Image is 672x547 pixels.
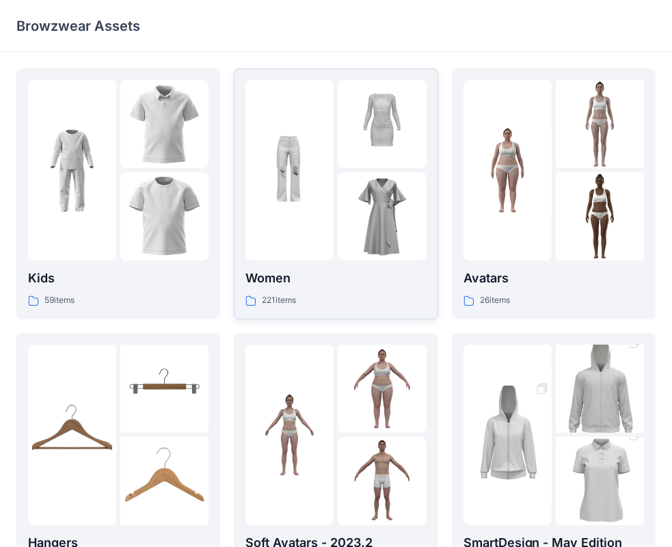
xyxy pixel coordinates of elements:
p: Women [245,269,426,288]
img: folder 3 [556,172,644,261]
img: folder 1 [463,126,552,215]
p: 221 items [262,293,296,308]
p: Browzwear Assets [16,16,140,36]
p: Kids [28,269,209,288]
p: 59 items [44,293,75,308]
img: folder 2 [120,80,209,168]
img: folder 3 [338,172,426,261]
p: 26 items [480,293,510,308]
img: folder 2 [338,345,426,433]
img: folder 2 [556,323,644,455]
img: folder 1 [28,390,116,479]
img: folder 1 [463,369,552,501]
img: folder 1 [245,390,334,479]
img: folder 2 [556,80,644,168]
img: folder 3 [338,437,426,525]
img: folder 1 [245,126,334,215]
a: folder 1folder 2folder 3Women221items [234,68,438,319]
a: folder 1folder 2folder 3Avatars26items [452,68,656,319]
img: folder 2 [338,80,426,168]
img: folder 2 [120,345,209,433]
img: folder 1 [28,126,116,215]
img: folder 3 [120,172,209,261]
p: Avatars [463,269,644,288]
img: folder 3 [120,437,209,525]
a: folder 1folder 2folder 3Kids59items [16,68,220,319]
